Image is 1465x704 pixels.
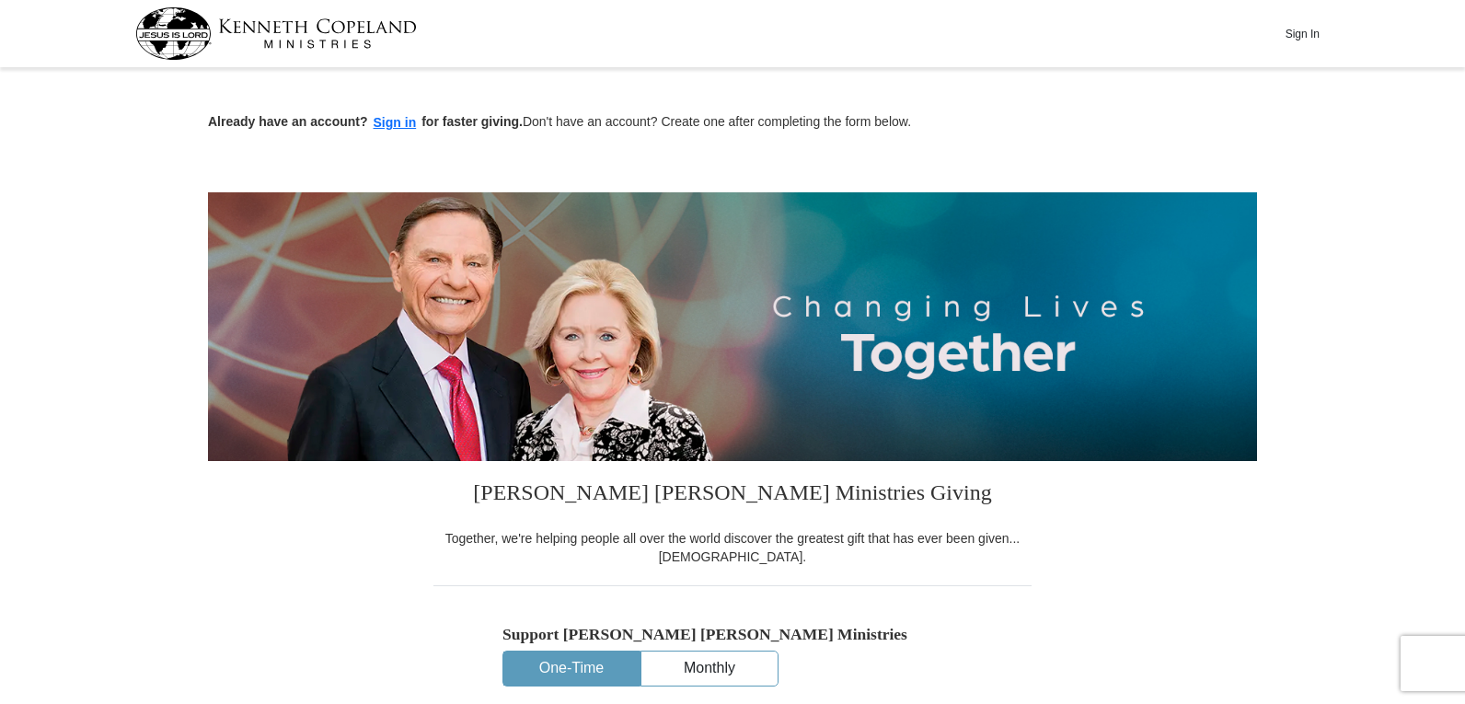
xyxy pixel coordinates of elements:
[503,652,640,686] button: One-Time
[641,652,778,686] button: Monthly
[1275,19,1330,48] button: Sign In
[208,114,523,129] strong: Already have an account? for faster giving.
[368,112,422,133] button: Sign in
[135,7,417,60] img: kcm-header-logo.svg
[502,625,963,644] h5: Support [PERSON_NAME] [PERSON_NAME] Ministries
[208,112,1257,133] p: Don't have an account? Create one after completing the form below.
[433,529,1032,566] div: Together, we're helping people all over the world discover the greatest gift that has ever been g...
[433,461,1032,529] h3: [PERSON_NAME] [PERSON_NAME] Ministries Giving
